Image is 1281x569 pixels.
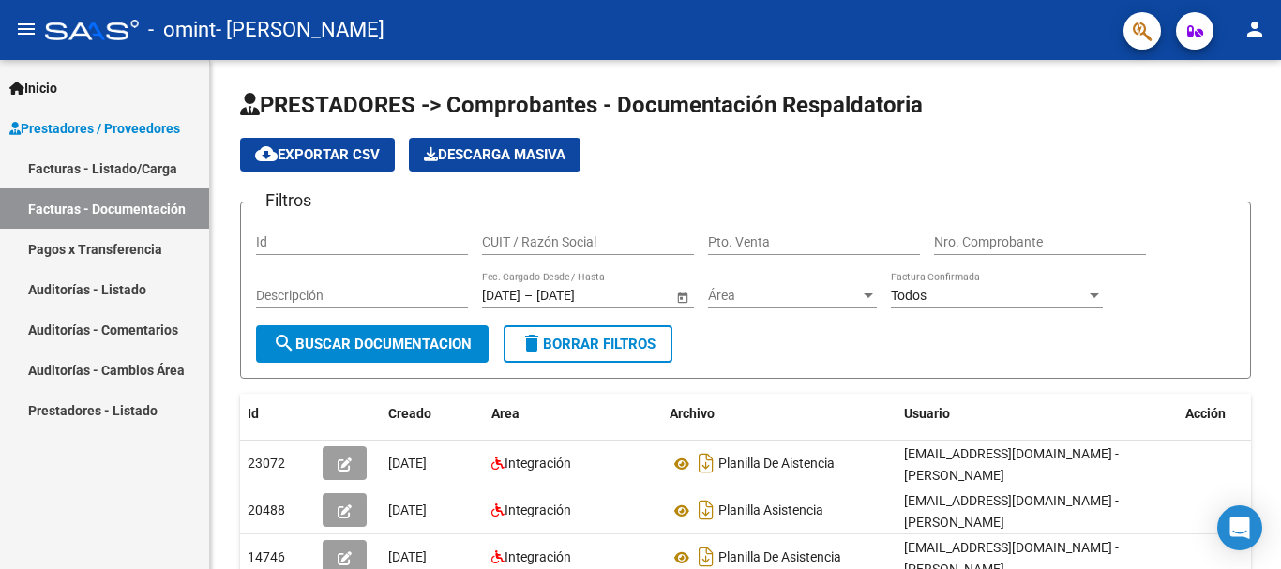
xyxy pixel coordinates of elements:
[388,456,427,471] span: [DATE]
[388,549,427,564] span: [DATE]
[670,406,715,421] span: Archivo
[672,287,692,307] button: Open calendar
[536,288,628,304] input: Fecha fin
[505,502,571,517] span: Integración
[524,288,533,304] span: –
[482,288,520,304] input: Fecha inicio
[904,493,1119,530] span: [EMAIL_ADDRESS][DOMAIN_NAME] - [PERSON_NAME]
[409,138,580,172] button: Descarga Masiva
[148,9,216,51] span: - omint
[1178,394,1272,434] datatable-header-cell: Acción
[1185,406,1226,421] span: Acción
[409,138,580,172] app-download-masive: Descarga masiva de comprobantes (adjuntos)
[504,325,672,363] button: Borrar Filtros
[255,142,278,165] mat-icon: cloud_download
[424,146,565,163] span: Descarga Masiva
[718,457,835,472] span: Planilla De Aistencia
[718,503,823,518] span: Planilla Asistencia
[9,118,180,139] span: Prestadores / Proveedores
[216,9,384,51] span: - [PERSON_NAME]
[388,502,427,517] span: [DATE]
[891,288,927,303] span: Todos
[381,394,484,434] datatable-header-cell: Creado
[491,406,520,421] span: Area
[505,549,571,564] span: Integración
[1243,18,1266,40] mat-icon: person
[248,406,259,421] span: Id
[505,456,571,471] span: Integración
[1217,505,1262,550] div: Open Intercom Messenger
[694,495,718,525] i: Descargar documento
[240,394,315,434] datatable-header-cell: Id
[255,146,380,163] span: Exportar CSV
[273,332,295,354] mat-icon: search
[708,288,860,304] span: Área
[248,549,285,564] span: 14746
[256,325,489,363] button: Buscar Documentacion
[694,448,718,478] i: Descargar documento
[256,187,321,214] h3: Filtros
[273,336,472,352] span: Buscar Documentacion
[240,92,923,118] span: PRESTADORES -> Comprobantes - Documentación Respaldatoria
[484,394,662,434] datatable-header-cell: Area
[248,502,285,517] span: 20488
[520,336,656,352] span: Borrar Filtros
[240,138,395,172] button: Exportar CSV
[248,456,285,471] span: 23072
[520,332,543,354] mat-icon: delete
[15,18,38,40] mat-icon: menu
[662,394,897,434] datatable-header-cell: Archivo
[897,394,1178,434] datatable-header-cell: Usuario
[388,406,431,421] span: Creado
[9,78,57,98] span: Inicio
[904,406,950,421] span: Usuario
[904,446,1119,483] span: [EMAIL_ADDRESS][DOMAIN_NAME] - [PERSON_NAME]
[718,550,841,565] span: Planilla De Asistencia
